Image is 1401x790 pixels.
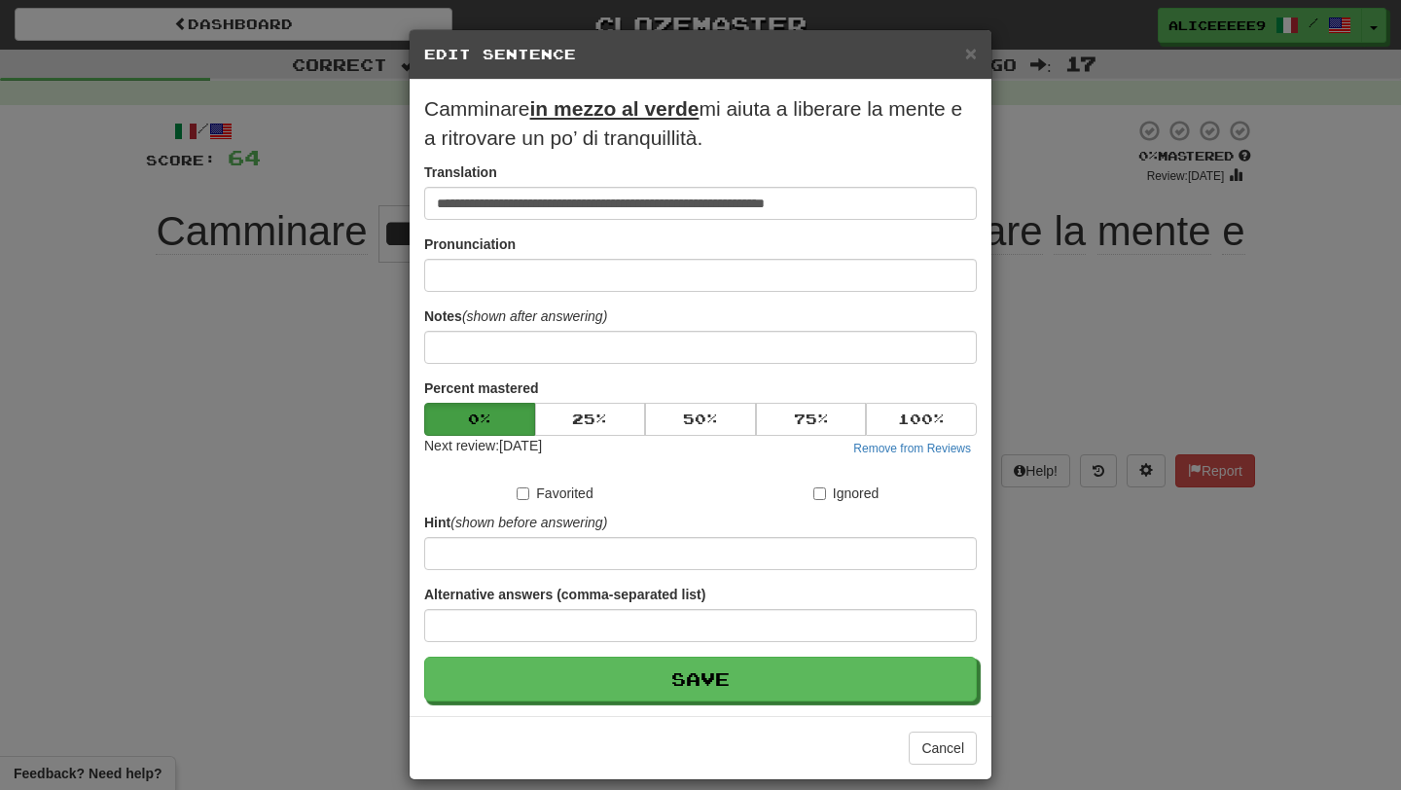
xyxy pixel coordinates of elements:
[535,403,646,436] button: 25%
[813,487,826,500] input: Ignored
[965,42,977,64] span: ×
[866,403,977,436] button: 100%
[424,403,977,436] div: Percent mastered
[517,487,529,500] input: Favorited
[530,97,700,120] u: in mezzo al verde
[756,403,867,436] button: 75%
[965,43,977,63] button: Close
[424,585,705,604] label: Alternative answers (comma-separated list)
[517,484,593,503] label: Favorited
[645,403,756,436] button: 50%
[424,94,977,153] p: Camminare mi aiuta a liberare la mente e a ritrovare un po’ di tranquillità.
[424,234,516,254] label: Pronunciation
[813,484,879,503] label: Ignored
[424,378,539,398] label: Percent mastered
[424,403,535,436] button: 0%
[424,436,542,459] div: Next review: [DATE]
[424,45,977,64] h5: Edit Sentence
[909,732,977,765] button: Cancel
[847,438,977,459] button: Remove from Reviews
[424,162,497,182] label: Translation
[462,308,607,324] em: (shown after answering)
[450,515,607,530] em: (shown before answering)
[424,306,607,326] label: Notes
[424,657,977,701] button: Save
[424,513,607,532] label: Hint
